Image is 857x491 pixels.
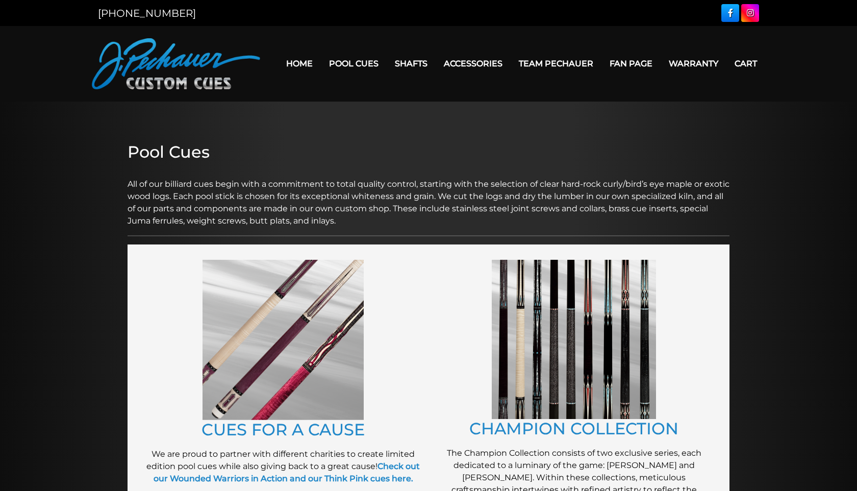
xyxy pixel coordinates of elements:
[661,51,726,77] a: Warranty
[469,419,678,438] a: CHAMPION COLLECTION
[321,51,387,77] a: Pool Cues
[201,420,365,439] a: CUES FOR A CAUSE
[98,7,196,19] a: [PHONE_NUMBER]
[601,51,661,77] a: Fan Page
[278,51,321,77] a: Home
[143,448,423,485] p: We are proud to partner with different charities to create limited edition pool cues while also g...
[154,461,420,483] a: Check out our Wounded Warriors in Action and our Think Pink cues here.
[511,51,601,77] a: Team Pechauer
[128,142,729,162] h2: Pool Cues
[726,51,765,77] a: Cart
[436,51,511,77] a: Accessories
[128,166,729,227] p: All of our billiard cues begin with a commitment to total quality control, starting with the sele...
[92,38,260,89] img: Pechauer Custom Cues
[387,51,436,77] a: Shafts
